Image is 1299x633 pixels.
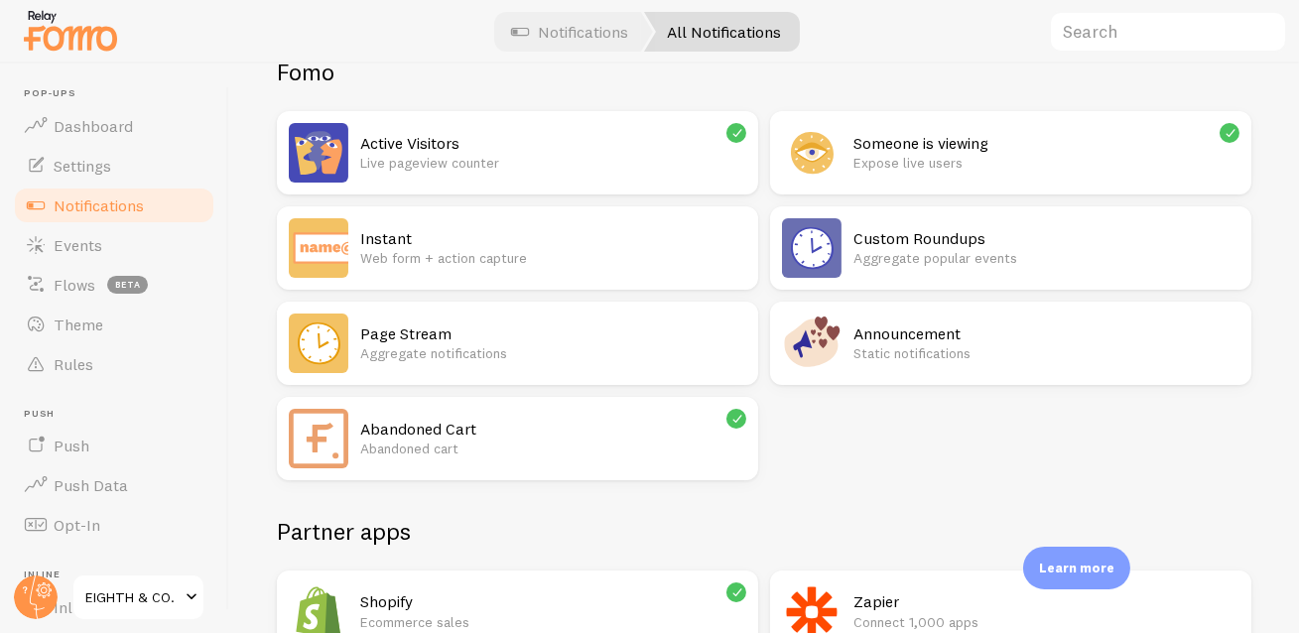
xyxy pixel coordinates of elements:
a: Dashboard [12,106,216,146]
a: Push [12,426,216,465]
h2: Announcement [853,323,1239,344]
h2: Abandoned Cart [360,419,746,440]
a: Rules [12,344,216,384]
h2: Custom Roundups [853,228,1239,249]
span: Notifications [54,195,144,215]
h2: Fomo [277,57,1251,87]
a: Events [12,225,216,265]
p: Ecommerce sales [360,612,746,632]
img: Abandoned Cart [289,409,348,468]
p: Aggregate notifications [360,343,746,363]
span: Push [54,436,89,455]
p: Live pageview counter [360,153,746,173]
img: Custom Roundups [782,218,842,278]
div: Learn more [1023,547,1130,589]
span: Events [54,235,102,255]
p: Aggregate popular events [853,248,1239,268]
p: Static notifications [853,343,1239,363]
h2: Active Visitors [360,133,746,154]
span: Theme [54,315,103,334]
img: Instant [289,218,348,278]
span: Inline [24,569,216,581]
img: Page Stream [289,314,348,373]
p: Web form + action capture [360,248,746,268]
span: Opt-In [54,515,100,535]
h2: Shopify [360,591,746,612]
span: beta [107,276,148,294]
img: Active Visitors [289,123,348,183]
img: Announcement [782,314,842,373]
p: Expose live users [853,153,1239,173]
h2: Zapier [853,591,1239,612]
span: EIGHTH & CO. [85,585,180,609]
span: Settings [54,156,111,176]
a: Opt-In [12,505,216,545]
a: Theme [12,305,216,344]
a: Notifications [12,186,216,225]
span: Dashboard [54,116,133,136]
p: Learn more [1039,559,1114,577]
span: Push [24,408,216,421]
img: Someone is viewing [782,123,842,183]
img: fomo-relay-logo-orange.svg [21,5,120,56]
a: Settings [12,146,216,186]
a: EIGHTH & CO. [71,573,205,621]
span: Flows [54,275,95,295]
p: Abandoned cart [360,439,746,458]
h2: Partner apps [277,516,1251,547]
span: Push Data [54,475,128,495]
a: Flows beta [12,265,216,305]
p: Connect 1,000 apps [853,612,1239,632]
h2: Page Stream [360,323,746,344]
span: Pop-ups [24,87,216,100]
span: Rules [54,354,93,374]
h2: Someone is viewing [853,133,1239,154]
h2: Instant [360,228,746,249]
a: Push Data [12,465,216,505]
